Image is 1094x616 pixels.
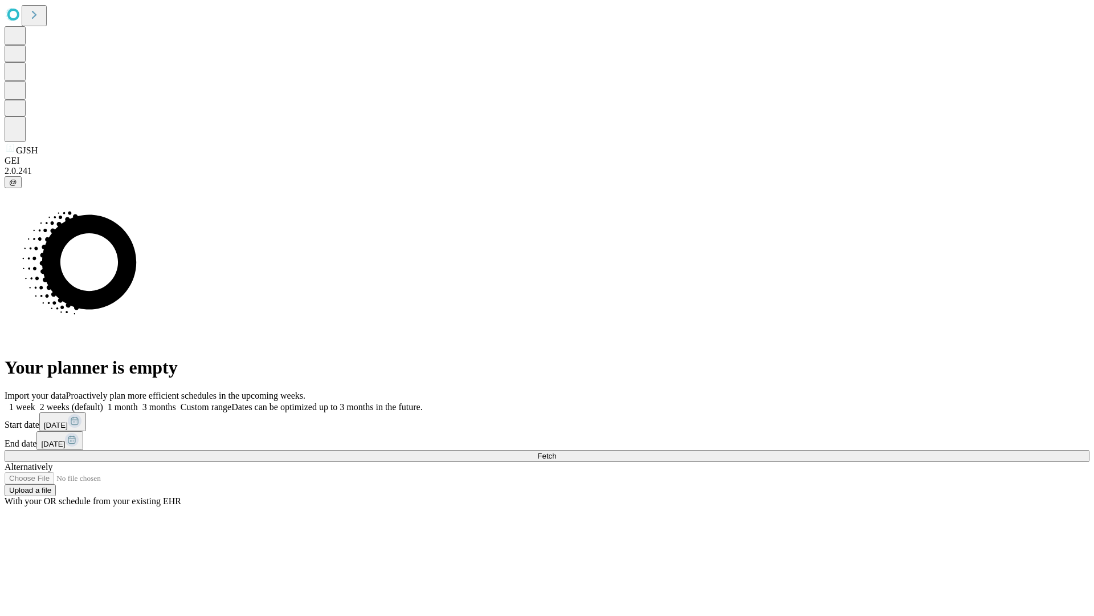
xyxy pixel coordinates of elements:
button: Fetch [5,450,1089,462]
div: 2.0.241 [5,166,1089,176]
span: 3 months [142,402,176,412]
span: 1 week [9,402,35,412]
span: GJSH [16,145,38,155]
h1: Your planner is empty [5,357,1089,378]
span: Proactively plan more efficient schedules in the upcoming weeks. [66,391,305,400]
span: Alternatively [5,462,52,472]
span: Import your data [5,391,66,400]
div: GEI [5,156,1089,166]
div: Start date [5,412,1089,431]
span: With your OR schedule from your existing EHR [5,496,181,506]
span: Custom range [181,402,231,412]
span: @ [9,178,17,187]
button: @ [5,176,22,188]
span: [DATE] [44,421,68,429]
span: 1 month [108,402,138,412]
button: Upload a file [5,484,56,496]
span: Dates can be optimized up to 3 months in the future. [231,402,422,412]
button: [DATE] [36,431,83,450]
span: [DATE] [41,440,65,448]
span: 2 weeks (default) [40,402,103,412]
div: End date [5,431,1089,450]
button: [DATE] [39,412,86,431]
span: Fetch [537,452,556,460]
